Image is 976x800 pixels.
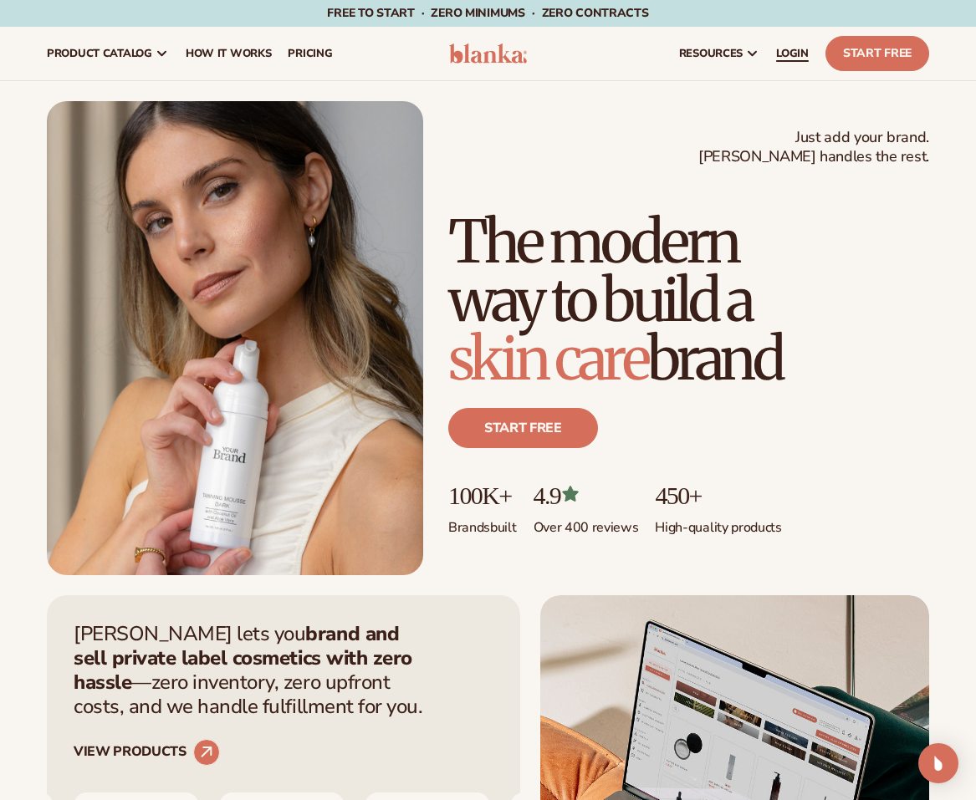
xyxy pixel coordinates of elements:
a: Start free [448,408,598,448]
img: logo [449,43,528,64]
span: product catalog [47,47,152,60]
p: 4.9 [534,482,639,509]
p: High-quality products [655,509,781,537]
p: [PERSON_NAME] lets you —zero inventory, zero upfront costs, and we handle fulfillment for you. [74,622,433,718]
span: Just add your brand. [PERSON_NAME] handles the rest. [698,128,929,167]
span: pricing [288,47,332,60]
a: pricing [279,27,340,80]
span: skin care [448,322,647,395]
span: Free to start · ZERO minimums · ZERO contracts [327,5,648,21]
a: Start Free [825,36,929,71]
div: Open Intercom Messenger [918,743,958,783]
strong: brand and sell private label cosmetics with zero hassle [74,620,412,696]
p: 450+ [655,482,781,509]
h1: The modern way to build a brand [448,212,929,388]
span: resources [679,47,743,60]
p: 100K+ [448,482,517,509]
a: VIEW PRODUCTS [74,739,220,766]
p: Over 400 reviews [534,509,639,537]
p: Brands built [448,509,517,537]
span: LOGIN [776,47,809,60]
img: Female holding tanning mousse. [47,101,423,575]
a: resources [671,27,768,80]
a: How It Works [177,27,280,80]
a: product catalog [38,27,177,80]
span: How It Works [186,47,272,60]
a: LOGIN [768,27,817,80]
